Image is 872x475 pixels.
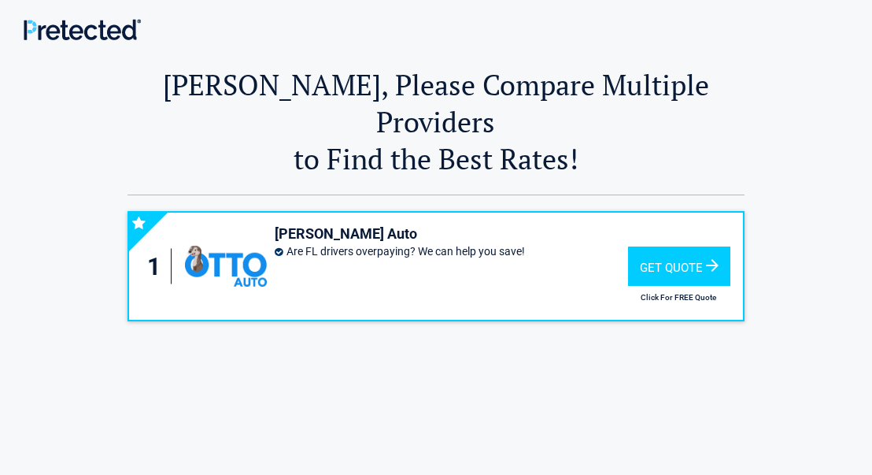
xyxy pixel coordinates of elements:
[24,19,141,40] img: Main Logo
[628,293,729,302] h2: Click For FREE Quote
[275,225,628,243] h3: [PERSON_NAME] Auto
[127,66,744,177] h2: [PERSON_NAME], Please Compare Multiple Providers to Find the Best Rates!
[628,247,730,286] div: Get Quote
[275,245,628,258] li: Are FL drivers overpaying? We can help you save!
[145,249,172,284] div: 1
[185,246,266,287] img: ottoinsurance's logo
